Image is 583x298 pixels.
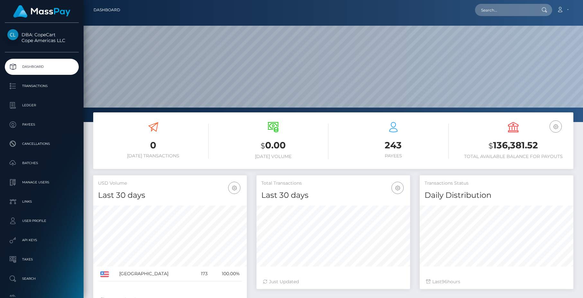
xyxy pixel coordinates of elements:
[98,153,209,159] h6: [DATE] Transactions
[5,97,79,113] a: Ledger
[338,153,449,159] h6: Payees
[489,141,493,150] small: $
[426,278,567,285] div: Last hours
[7,255,76,264] p: Taxes
[5,32,79,43] span: DBA: CopeCart Cope Americas LLC
[7,101,76,110] p: Ledger
[5,232,79,248] a: API Keys
[7,274,76,284] p: Search
[5,59,79,75] a: Dashboard
[210,267,242,281] td: 100.00%
[194,267,210,281] td: 173
[5,271,79,287] a: Search
[458,139,569,152] h3: 136,381.52
[7,197,76,206] p: Links
[261,190,405,201] h4: Last 30 days
[218,154,329,159] h6: [DATE] Volume
[5,136,79,152] a: Cancellations
[5,174,79,190] a: Manage Users
[7,81,76,91] p: Transactions
[7,235,76,245] p: API Keys
[338,139,449,152] h3: 243
[7,29,18,40] img: Cope Americas LLC
[117,267,194,281] td: [GEOGRAPHIC_DATA]
[5,155,79,171] a: Batches
[7,139,76,149] p: Cancellations
[7,62,76,72] p: Dashboard
[98,180,242,187] h5: USD Volume
[442,279,447,285] span: 96
[5,213,79,229] a: User Profile
[13,5,70,18] img: MassPay Logo
[98,139,209,152] h3: 0
[5,194,79,210] a: Links
[261,141,265,150] small: $
[5,78,79,94] a: Transactions
[7,178,76,187] p: Manage Users
[261,180,405,187] h5: Total Transactions
[7,158,76,168] p: Batches
[7,216,76,226] p: User Profile
[100,271,109,277] img: US.png
[5,251,79,267] a: Taxes
[475,4,535,16] input: Search...
[94,3,120,17] a: Dashboard
[425,180,569,187] h5: Transactions Status
[425,190,569,201] h4: Daily Distribution
[5,117,79,133] a: Payees
[7,120,76,129] p: Payees
[98,190,242,201] h4: Last 30 days
[458,154,569,159] h6: Total Available Balance for Payouts
[263,278,404,285] div: Just Updated
[218,139,329,152] h3: 0.00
